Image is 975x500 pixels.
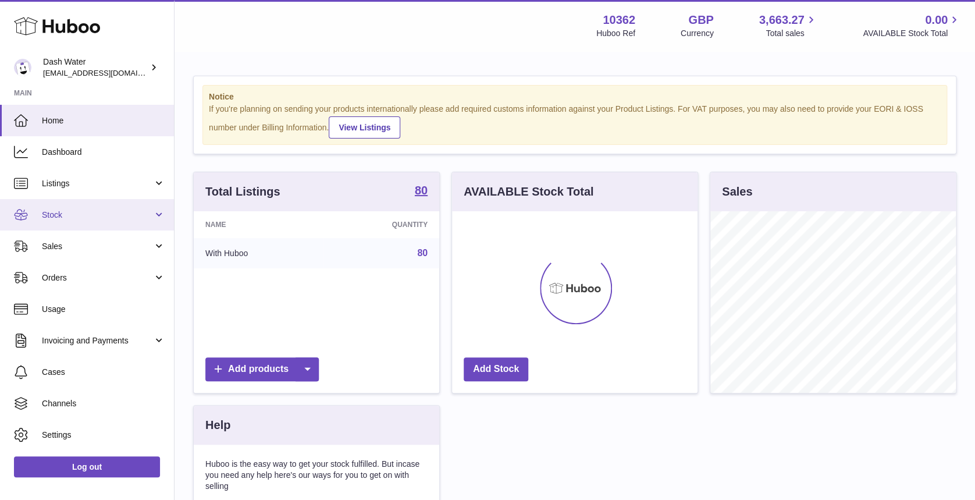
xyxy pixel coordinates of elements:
td: With Huboo [194,238,323,268]
span: 0.00 [925,12,948,28]
span: Home [42,115,165,126]
span: Cases [42,367,165,378]
h3: Help [205,417,230,433]
span: Channels [42,398,165,409]
p: Huboo is the easy way to get your stock fulfilled. But incase you need any help here's our ways f... [205,459,428,492]
span: Orders [42,272,153,283]
a: Add products [205,357,319,381]
span: Settings [42,430,165,441]
strong: Notice [209,91,941,102]
a: Add Stock [464,357,528,381]
span: Dashboard [42,147,165,158]
span: Invoicing and Payments [42,335,153,346]
span: Total sales [766,28,817,39]
span: Usage [42,304,165,315]
span: Stock [42,210,153,221]
a: View Listings [329,116,400,139]
a: 80 [415,185,428,198]
th: Quantity [323,211,439,238]
div: Huboo Ref [596,28,635,39]
span: [EMAIL_ADDRESS][DOMAIN_NAME] [43,68,171,77]
span: 3,663.27 [759,12,805,28]
h3: Total Listings [205,184,280,200]
a: Log out [14,456,160,477]
div: Currency [681,28,714,39]
strong: GBP [688,12,713,28]
strong: 80 [415,185,428,196]
div: Dash Water [43,56,148,79]
a: 0.00 AVAILABLE Stock Total [863,12,961,39]
a: 3,663.27 Total sales [759,12,818,39]
img: bea@dash-water.com [14,59,31,76]
span: AVAILABLE Stock Total [863,28,961,39]
a: 80 [417,248,428,258]
span: Listings [42,178,153,189]
span: Sales [42,241,153,252]
div: If you're planning on sending your products internationally please add required customs informati... [209,104,941,139]
h3: Sales [722,184,752,200]
th: Name [194,211,323,238]
strong: 10362 [603,12,635,28]
h3: AVAILABLE Stock Total [464,184,593,200]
